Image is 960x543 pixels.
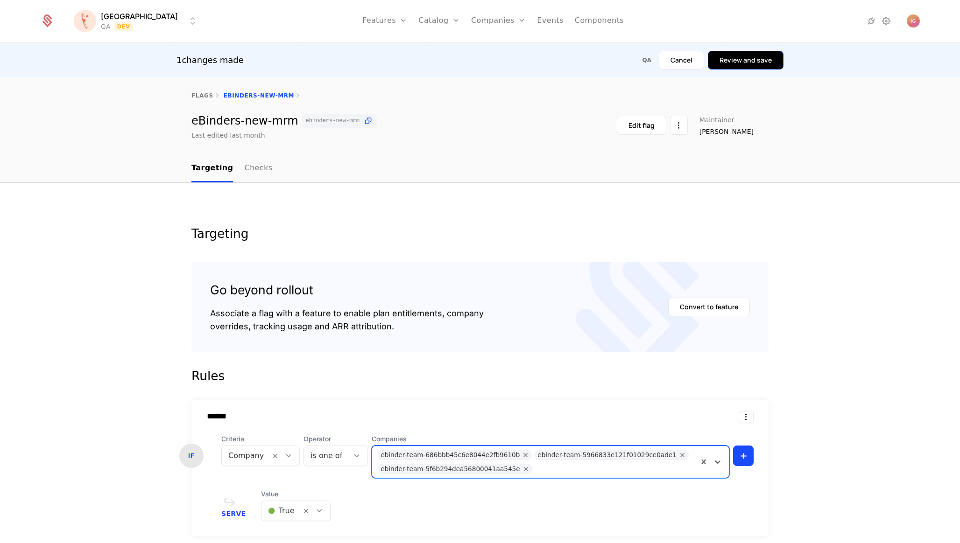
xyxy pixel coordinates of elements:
[191,155,769,182] nav: Main
[907,14,920,28] img: Igor Grebenarovic
[739,411,754,423] button: Select action
[617,116,666,135] button: Edit flag
[74,10,96,32] img: Florence
[261,489,331,499] span: Value
[907,14,920,28] button: Open user button
[699,117,734,123] span: Maintainer
[221,434,300,444] span: Criteria
[733,446,754,466] button: +
[699,127,754,136] span: [PERSON_NAME]
[866,15,877,27] a: Integrations
[537,450,677,460] div: ebinder-team-5966833e121f01029ce0ade1
[708,51,784,70] button: Review and save
[642,56,652,64] div: QA
[191,367,769,385] div: Rules
[114,22,134,31] span: Dev
[881,15,892,27] a: Settings
[191,155,233,182] a: Targeting
[381,450,520,460] div: ebinder-team-686bbb45c6e8044e2fb9610b
[101,11,178,22] span: [GEOGRAPHIC_DATA]
[191,155,272,182] ul: Choose Sub Page
[244,155,272,182] a: Checks
[670,116,688,135] button: Select action
[179,444,204,468] div: IF
[101,22,111,31] div: QA
[210,307,484,333] div: Associate a flag with a feature to enable plan entitlements, company overrides, tracking usage an...
[381,464,520,474] div: ebinder-team-5f6b294dea56800041aa545e
[191,114,377,128] div: eBinders-new-mrm
[677,450,689,460] div: Remove ebinder-team-5966833e121f01029ce0ade1
[221,510,246,517] span: Serve
[628,121,655,130] div: Edit flag
[77,11,198,31] button: Select environment
[659,51,704,70] button: Cancel
[210,281,484,299] div: Go beyond rollout
[372,434,729,444] span: Companies
[191,92,213,99] a: flags
[191,228,769,240] div: Targeting
[306,118,360,124] span: ebinders-new-mrm
[668,298,750,316] button: Convert to feature
[304,434,368,444] span: Operator
[191,131,265,140] div: Last edited last month
[520,450,532,460] div: Remove ebinder-team-686bbb45c6e8044e2fb9610b
[520,464,532,474] div: Remove ebinder-team-5f6b294dea56800041aa545e
[176,54,244,67] div: 1 changes made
